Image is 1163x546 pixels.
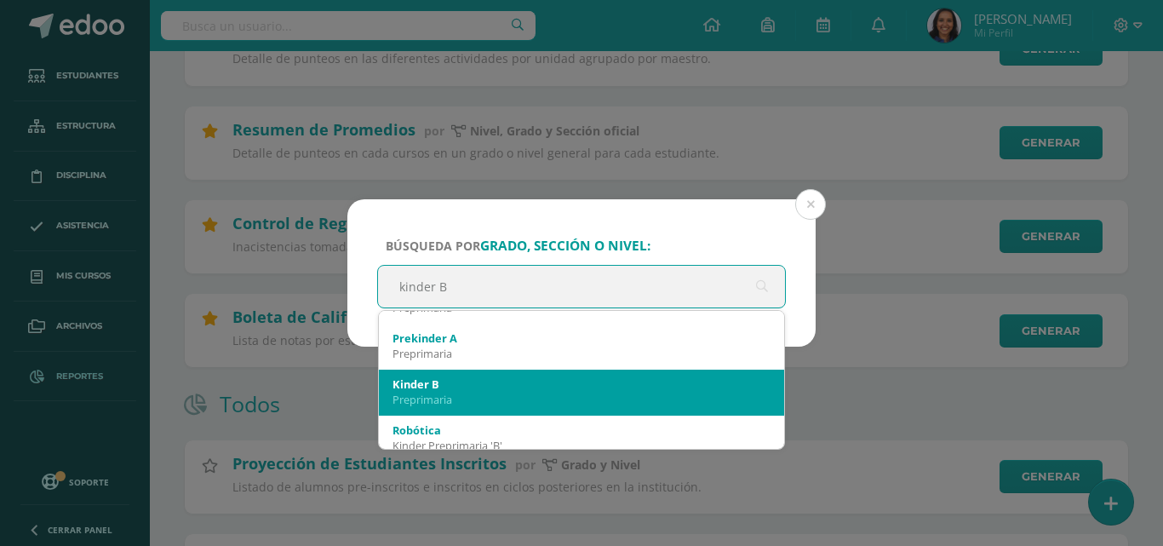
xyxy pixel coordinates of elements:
[386,238,650,254] span: Búsqueda por
[392,376,771,392] div: Kinder B
[392,392,771,407] div: Preprimaria
[392,438,771,453] div: Kinder Preprimaria 'B'
[392,422,771,438] div: Robótica
[795,189,826,220] button: Close (Esc)
[392,346,771,361] div: Preprimaria
[392,330,771,346] div: Prekinder A
[378,266,785,307] input: ej. Primero primaria, etc.
[480,237,650,255] strong: grado, sección o nivel:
